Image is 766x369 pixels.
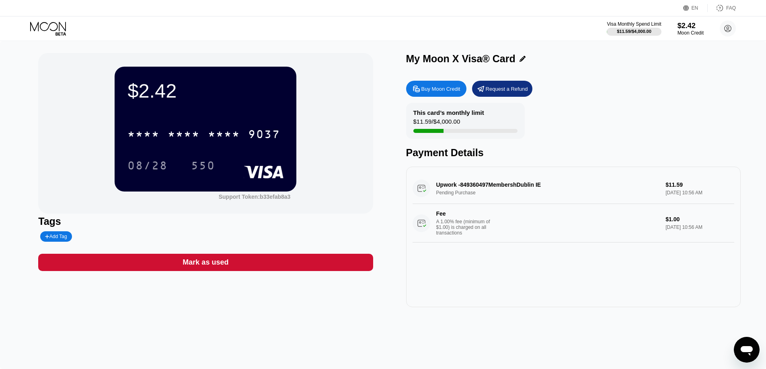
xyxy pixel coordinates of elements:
[734,337,760,363] iframe: Button to launch messaging window
[678,30,704,36] div: Moon Credit
[185,155,221,175] div: 550
[40,231,72,242] div: Add Tag
[436,210,493,217] div: Fee
[38,216,373,227] div: Tags
[617,29,651,34] div: $11.59 / $4,000.00
[665,224,734,230] div: [DATE] 10:56 AM
[678,22,704,36] div: $2.42Moon Credit
[45,234,67,239] div: Add Tag
[708,4,736,12] div: FAQ
[678,22,704,30] div: $2.42
[219,194,291,200] div: Support Token: b33efab8a3
[413,118,460,129] div: $11.59 / $4,000.00
[486,86,528,92] div: Request a Refund
[665,216,734,222] div: $1.00
[121,155,174,175] div: 08/28
[406,147,741,159] div: Payment Details
[38,254,373,271] div: Mark as used
[127,80,283,102] div: $2.42
[127,160,168,173] div: 08/28
[191,160,215,173] div: 550
[183,258,228,267] div: Mark as used
[726,5,736,11] div: FAQ
[413,109,484,116] div: This card’s monthly limit
[421,86,460,92] div: Buy Moon Credit
[406,53,515,65] div: My Moon X Visa® Card
[692,5,698,11] div: EN
[436,219,497,236] div: A 1.00% fee (minimum of $1.00) is charged on all transactions
[607,21,661,36] div: Visa Monthly Spend Limit$11.59/$4,000.00
[413,204,734,243] div: FeeA 1.00% fee (minimum of $1.00) is charged on all transactions$1.00[DATE] 10:56 AM
[219,194,291,200] div: Support Token:b33efab8a3
[607,21,661,27] div: Visa Monthly Spend Limit
[248,129,280,142] div: 9037
[472,81,532,97] div: Request a Refund
[683,4,708,12] div: EN
[406,81,466,97] div: Buy Moon Credit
